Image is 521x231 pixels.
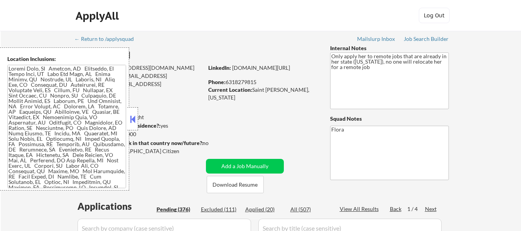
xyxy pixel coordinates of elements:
div: [EMAIL_ADDRESS][DOMAIN_NAME] [76,64,203,72]
div: [EMAIL_ADDRESS][DOMAIN_NAME] [75,80,203,95]
div: Internal Notes [330,44,449,52]
div: [EMAIL_ADDRESS][DOMAIN_NAME] [76,72,203,87]
div: Back [390,205,402,213]
div: Applications [78,202,154,211]
button: Log Out [419,8,450,23]
a: ← Return to /applysquad [74,36,141,44]
div: Saint [PERSON_NAME], [US_STATE] [208,86,317,101]
strong: Phone: [208,79,226,85]
div: Mailslurp Inbox [357,36,396,42]
div: Job Search Builder [404,36,449,42]
div: View All Results [340,205,381,213]
div: Location Inclusions: [7,55,126,63]
strong: Current Location: [208,86,252,93]
div: Yes, I am a [DEMOGRAPHIC_DATA] Citizen [75,147,206,155]
button: Add a Job Manually [206,159,284,174]
div: All (507) [290,206,329,213]
div: no [202,139,224,147]
div: 20 sent / 100 bought [75,113,203,121]
div: Applied (20) [245,206,284,213]
div: ApplyAll [76,9,121,22]
div: Excluded (111) [201,206,239,213]
div: ← Return to /applysquad [74,36,141,42]
div: Next [425,205,437,213]
a: [DOMAIN_NAME][URL] [232,64,290,71]
strong: LinkedIn: [208,64,231,71]
div: Pending (376) [157,206,195,213]
div: [PERSON_NAME] [75,50,234,60]
div: 1 / 4 [407,205,425,213]
button: Download Resume [207,176,264,193]
a: Job Search Builder [404,36,449,44]
a: Mailslurp Inbox [357,36,396,44]
strong: Will need Visa to work in that country now/future?: [75,140,204,146]
div: 6318279815 [208,78,317,86]
div: Squad Notes [330,115,449,123]
div: $75,000 [75,130,203,138]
